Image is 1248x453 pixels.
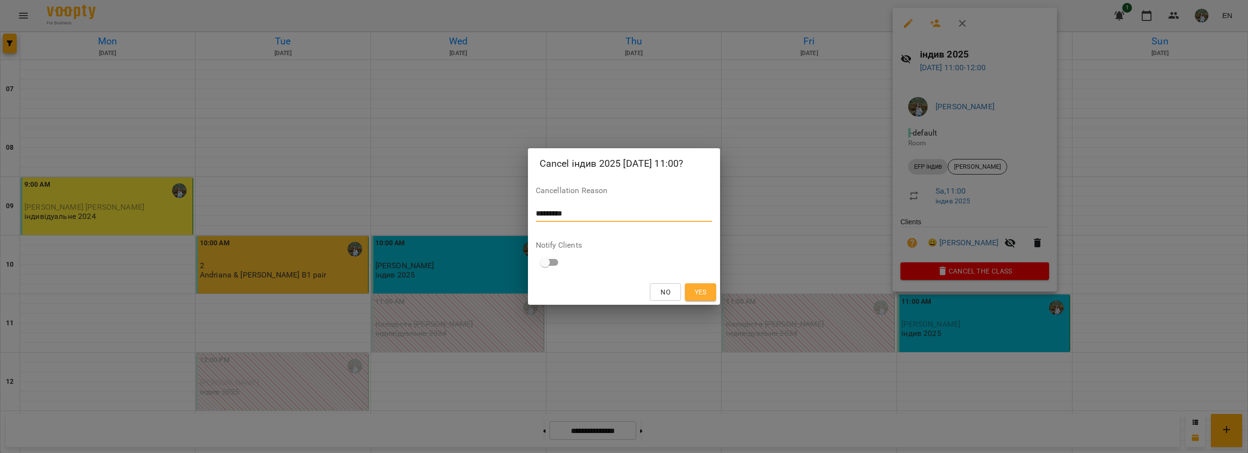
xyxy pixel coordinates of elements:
h2: Cancel індив 2025 [DATE] 11:00? [540,156,709,171]
button: No [650,283,681,301]
label: Cancellation Reason [536,187,713,195]
span: Yes [695,286,707,298]
button: Yes [685,283,716,301]
span: No [661,286,670,298]
label: Notify Clients [536,241,713,249]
